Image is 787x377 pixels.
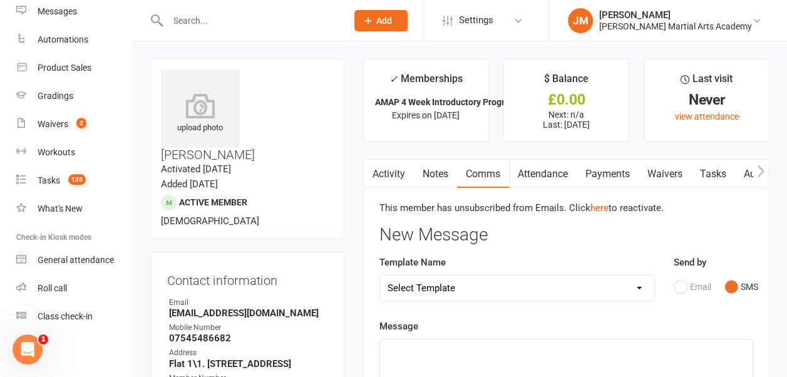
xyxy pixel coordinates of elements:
[16,167,132,195] a: Tasks 135
[509,160,577,189] a: Attendance
[161,70,334,162] h3: [PERSON_NAME]
[16,138,132,167] a: Workouts
[16,246,132,274] a: General attendance kiosk mode
[639,160,691,189] a: Waivers
[38,175,60,185] div: Tasks
[38,147,75,157] div: Workouts
[414,160,457,189] a: Notes
[38,119,68,129] div: Waivers
[38,34,88,44] div: Automations
[656,93,758,106] div: Never
[16,54,132,82] a: Product Sales
[599,21,752,32] div: [PERSON_NAME] Martial Arts Academy
[379,319,418,334] label: Message
[161,163,231,175] time: Activated [DATE]
[38,283,67,293] div: Roll call
[169,297,327,309] div: Email
[16,110,132,138] a: Waivers 2
[169,322,327,334] div: Mobile Number
[38,255,114,265] div: General attendance
[38,91,73,101] div: Gradings
[38,334,48,344] span: 1
[16,26,132,54] a: Automations
[691,160,735,189] a: Tasks
[599,9,752,21] div: [PERSON_NAME]
[375,97,530,107] strong: AMAP 4 Week Introductory Programme
[38,311,93,321] div: Class check-in
[379,255,446,270] label: Template Name
[38,204,83,214] div: What's New
[68,174,86,185] span: 135
[169,333,327,344] strong: 07545486682
[544,71,589,93] div: $ Balance
[38,63,91,73] div: Product Sales
[167,269,327,287] h3: Contact information
[459,6,493,34] span: Settings
[161,178,218,190] time: Added [DATE]
[169,307,327,319] strong: [EMAIL_ADDRESS][DOMAIN_NAME]
[568,8,593,33] div: JM
[16,302,132,331] a: Class kiosk mode
[577,160,639,189] a: Payments
[354,10,408,31] button: Add
[13,334,43,364] iframe: Intercom live chat
[38,6,77,16] div: Messages
[376,16,392,26] span: Add
[379,200,753,215] p: This member has unsubscribed from Emails. Click to reactivate.
[457,160,509,189] a: Comms
[364,160,414,189] a: Activity
[169,358,327,369] strong: Flat 1\1. [STREET_ADDRESS]
[389,71,463,94] div: Memberships
[179,197,247,207] span: Active member
[379,225,753,245] h3: New Message
[392,110,460,120] span: Expires on [DATE]
[515,110,617,130] p: Next: n/a Last: [DATE]
[590,202,609,214] a: here
[515,93,617,106] div: £0.00
[161,215,259,227] span: [DEMOGRAPHIC_DATA]
[681,71,733,93] div: Last visit
[16,82,132,110] a: Gradings
[169,347,327,359] div: Address
[674,255,706,270] label: Send by
[161,93,239,135] div: upload photo
[724,275,758,299] button: SMS
[16,274,132,302] a: Roll call
[76,118,86,128] span: 2
[674,111,738,121] a: view attendance
[16,195,132,223] a: What's New
[164,12,338,29] input: Search...
[389,73,398,85] i: ✓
